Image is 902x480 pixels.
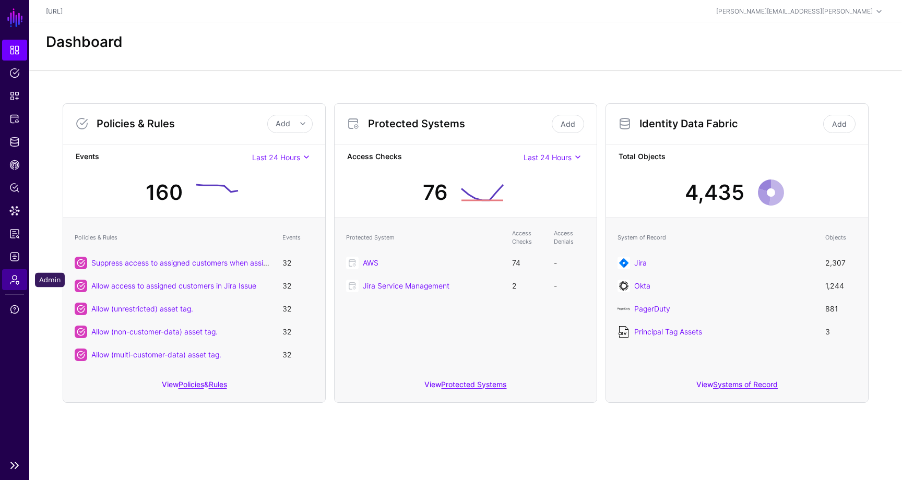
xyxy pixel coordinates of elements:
h3: Identity Data Fabric [639,117,821,130]
a: Add [552,115,584,133]
td: 32 [277,251,319,274]
a: Dashboard [2,40,27,61]
th: Events [277,224,319,251]
span: CAEP Hub [9,160,20,170]
a: Reports [2,223,27,244]
img: svg+xml;base64,PHN2ZyB3aWR0aD0iNjQiIGhlaWdodD0iNjQiIHZpZXdCb3g9IjAgMCA2NCA2NCIgZmlsbD0ibm9uZSIgeG... [618,280,630,292]
a: Rules [209,380,227,389]
a: Data Lens [2,200,27,221]
div: View [606,373,868,402]
img: svg+xml;base64,PHN2ZyB3aWR0aD0iOTc1IiBoZWlnaHQ9IjIwMCIgdmlld0JveD0iMCAwIDk3NSAyMDAiIGZpbGw9Im5vbm... [618,303,630,315]
a: Admin [2,269,27,290]
a: Allow (non-customer-data) asset tag. [91,327,218,336]
span: Last 24 Hours [252,153,300,162]
span: Last 24 Hours [524,153,572,162]
a: Allow (unrestricted) asset tag. [91,304,193,313]
a: Snippets [2,86,27,106]
a: [URL] [46,7,63,15]
span: Support [9,304,20,315]
a: Principal Tag Assets [634,327,702,336]
span: Logs [9,251,20,262]
a: AWS [363,258,378,267]
td: - [549,251,590,274]
div: Admin [35,273,65,287]
a: Policies [179,380,204,389]
div: 160 [146,177,183,208]
span: Snippets [9,91,20,101]
a: Systems of Record [713,380,778,389]
h2: Dashboard [46,33,123,51]
a: Jira [634,258,647,267]
span: Dashboard [9,45,20,55]
div: 4,435 [685,177,744,208]
a: Allow (multi-customer-data) asset tag. [91,350,221,359]
a: Protected Systems [441,380,506,389]
strong: Events [76,151,252,164]
td: 2 [507,274,549,297]
td: 2,307 [820,251,862,274]
div: [PERSON_NAME][EMAIL_ADDRESS][PERSON_NAME] [716,7,873,16]
td: 3 [820,320,862,343]
td: - [549,274,590,297]
td: 32 [277,343,319,366]
a: Identity Data Fabric [2,131,27,152]
span: Reports [9,229,20,239]
div: 76 [423,177,448,208]
a: Policies [2,63,27,83]
td: 32 [277,320,319,343]
th: System of Record [612,224,820,251]
a: Policy Lens [2,177,27,198]
img: svg+xml;base64,PD94bWwgdmVyc2lvbj0iMS4wIiBlbmNvZGluZz0idXRmLTgiPz48IS0tIFVwbG9hZGVkIHRvOiBTVkcgUm... [618,326,630,338]
th: Protected System [341,224,507,251]
a: PagerDuty [634,304,670,313]
a: Allow access to assigned customers in Jira Issue [91,281,256,290]
strong: Access Checks [347,151,524,164]
h3: Policies & Rules [97,117,267,130]
span: Admin [9,274,20,285]
th: Policies & Rules [69,224,277,251]
a: Protected Systems [2,109,27,129]
h3: Protected Systems [368,117,550,130]
div: View [335,373,597,402]
div: View & [63,373,325,402]
td: 881 [820,297,862,320]
a: CAEP Hub [2,154,27,175]
a: Okta [634,281,650,290]
td: 74 [507,251,549,274]
a: SGNL [6,6,24,29]
strong: Total Objects [619,151,856,164]
th: Access Denials [549,224,590,251]
span: Add [276,119,290,128]
th: Access Checks [507,224,549,251]
a: Suppress access to assigned customers when assigned unrestricted [91,258,324,267]
span: Protected Systems [9,114,20,124]
a: Add [823,115,856,133]
a: Jira Service Management [363,281,449,290]
span: Identity Data Fabric [9,137,20,147]
td: 32 [277,297,319,320]
img: svg+xml;base64,PHN2ZyB3aWR0aD0iNjQiIGhlaWdodD0iNjQiIHZpZXdCb3g9IjAgMCA2NCA2NCIgZmlsbD0ibm9uZSIgeG... [618,257,630,269]
span: Data Lens [9,206,20,216]
td: 32 [277,274,319,297]
td: 1,244 [820,274,862,297]
a: Logs [2,246,27,267]
span: Policies [9,68,20,78]
span: Policy Lens [9,183,20,193]
th: Objects [820,224,862,251]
